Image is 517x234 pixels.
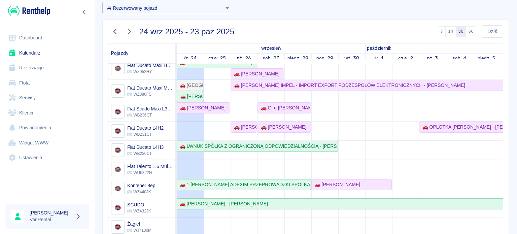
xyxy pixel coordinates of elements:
h6: Fiat Ducato Maxi MJ L4H2 [127,85,173,91]
a: Klienci [5,105,89,121]
h6: Fiat Ducato L4H2 [127,125,164,131]
a: 30 września 2025 [343,54,361,63]
div: 🚗 [PERSON_NAME] [177,104,226,111]
img: Image [112,63,123,74]
img: Image [112,164,123,175]
a: Rezerwacje [5,60,89,75]
div: 🚗 [PERSON_NAME] [258,124,306,131]
div: 🚗 [PERSON_NAME] [231,124,256,131]
p: VanRental [30,216,73,223]
p: WB236CT [127,112,173,118]
button: Dziś [482,25,503,38]
input: Wyszukaj i wybierz pojazdy... [104,4,221,12]
h6: [PERSON_NAME] [30,209,73,216]
p: WZ440JK [127,189,155,195]
img: Image [112,126,123,137]
img: Image [112,183,123,194]
button: 30 dni [456,26,466,37]
a: 27 września 2025 [261,54,281,63]
a: 25 września 2025 [207,54,228,63]
a: 26 września 2025 [235,54,253,63]
a: Dashboard [5,30,89,45]
p: WZ380FS [127,91,173,97]
img: Image [112,145,123,156]
a: Serwisy [5,90,89,105]
div: 🚗 [PERSON_NAME] - [PERSON_NAME] [177,93,203,100]
div: 🚗 1.[PERSON_NAME] ADEXIM PRZEPROWADZKI SPÓLKA CYWILNA, 2. ADEXIM PRZEPROWADZKI [PERSON_NAME] - [P... [177,181,310,188]
a: Ustawienia [5,150,89,165]
a: Powiadomienia [5,120,89,135]
img: Image [112,202,123,213]
a: 3 października 2025 [425,54,440,63]
p: WJ7130M [127,227,151,233]
p: WB231CT [127,131,164,137]
h6: Fiat Ducato L4H3 [127,144,164,151]
div: 🚗 [PERSON_NAME] [231,70,279,77]
p: WZ432JK [127,208,151,214]
a: 24 września 2025 [260,43,282,53]
div: 🚗 [PERSON_NAME] - [PERSON_NAME] [177,200,268,207]
button: 14 dni [445,26,456,37]
img: Image [112,86,123,97]
p: WB230CT [127,151,164,157]
a: 29 września 2025 [315,54,335,63]
img: Image [112,106,123,118]
a: 1 października 2025 [373,54,385,63]
img: Renthelp logo [8,5,50,16]
div: 🚗 Giro [PERSON_NAME] - [PERSON_NAME] [258,104,310,111]
button: Otwórz [222,3,232,13]
p: WZ052HY [127,69,173,75]
a: 5 października 2025 [476,54,497,63]
div: 🚗 [GEOGRAPHIC_DATA] S.C. [PERSON_NAME], [PERSON_NAME] - [PERSON_NAME] [177,82,203,89]
a: 24 września 2025 [182,54,198,63]
h6: Fiat Scudo Maxi L3H1 [127,105,173,112]
div: 🚗 LWNUK SPÓŁKA Z OGRANICZONĄ ODPOWIEDZIALNOŚCIĄ - [PERSON_NAME] [177,143,337,150]
p: WU5322N [127,170,173,176]
h6: Fiat Talento 1.6 Multijet L2H1 Base [127,163,173,170]
img: Image [112,222,123,233]
a: 28 września 2025 [286,54,310,63]
span: Pojazdy [111,51,129,56]
a: Widget WWW [5,135,89,151]
button: 7 dni [438,26,446,37]
a: Kalendarz [5,45,89,61]
h3: 24 wrz 2025 - 23 paź 2025 [139,27,235,36]
div: 🚗 [PERSON_NAME] IMPEL - IMPORT EXPORT PODZESPOŁÓW ELEKTRONICZNYCH - [PERSON_NAME] [231,82,465,89]
h6: Kontener 8ep [127,182,155,189]
h6: Fiat Ducato Maxi HD MJ L4H2 [127,62,173,69]
a: 1 października 2025 [366,43,393,53]
h6: Żagiel [127,221,151,227]
h6: SCUDO [127,201,151,208]
div: 🚗 [PERSON_NAME] [312,181,360,188]
button: Zwiń nawigację [79,8,89,16]
a: 2 października 2025 [397,54,415,63]
a: Flota [5,75,89,91]
button: 60 dni [466,26,476,37]
a: 4 października 2025 [451,54,468,63]
a: Renthelp logo [5,5,50,16]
